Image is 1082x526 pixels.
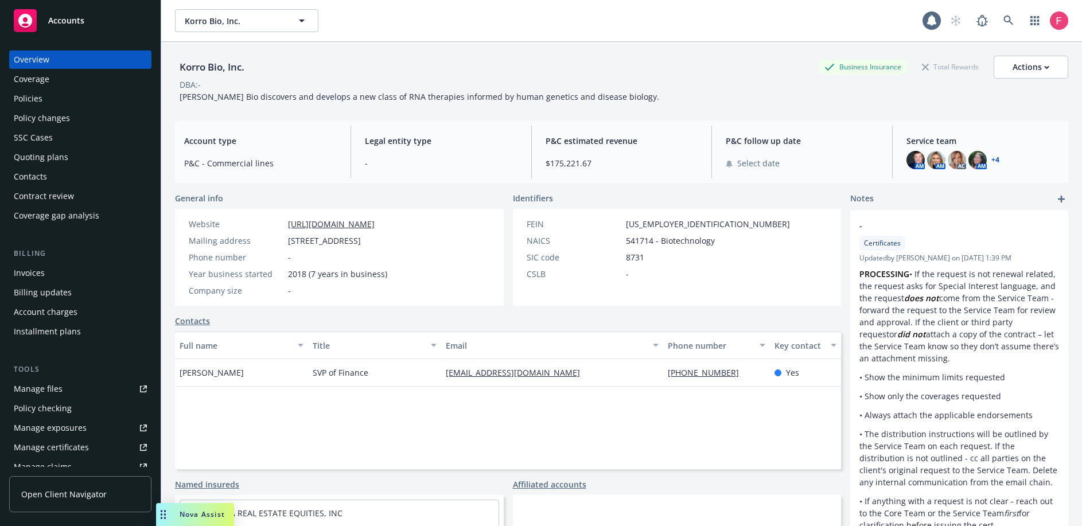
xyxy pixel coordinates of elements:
[9,438,151,457] a: Manage certificates
[180,91,659,102] span: [PERSON_NAME] Bio discovers and develops a new class of RNA therapies informed by human genetics ...
[187,508,342,519] a: ALEXANDRIA REAL ESTATE EQUITIES, INC
[180,509,225,519] span: Nova Assist
[14,148,68,166] div: Quoting plans
[994,56,1068,79] button: Actions
[9,89,151,108] a: Policies
[180,367,244,379] span: [PERSON_NAME]
[180,340,291,352] div: Full name
[1013,56,1049,78] div: Actions
[968,151,987,169] img: photo
[906,135,1059,147] span: Service team
[859,428,1059,488] p: • The distribution instructions will be outlined by the Service Team on each request. If the dist...
[14,283,72,302] div: Billing updates
[365,157,517,169] span: -
[859,253,1059,263] span: Updated by [PERSON_NAME] on [DATE] 1:39 PM
[668,367,748,378] a: [PHONE_NUMBER]
[971,9,994,32] a: Report a Bug
[9,128,151,147] a: SSC Cases
[14,109,70,127] div: Policy changes
[527,218,621,230] div: FEIN
[9,419,151,437] a: Manage exposures
[14,399,72,418] div: Policy checking
[774,340,824,352] div: Key contact
[948,151,966,169] img: photo
[175,315,210,327] a: Contacts
[859,409,1059,421] p: • Always attach the applicable endorsements
[859,220,1029,232] span: -
[189,218,283,230] div: Website
[859,371,1059,383] p: • Show the minimum limits requested
[9,50,151,69] a: Overview
[9,264,151,282] a: Invoices
[156,503,234,526] button: Nova Assist
[997,9,1020,32] a: Search
[864,238,901,248] span: Certificates
[626,235,715,247] span: 541714 - Biotechnology
[546,135,698,147] span: P&C estimated revenue
[9,206,151,225] a: Coverage gap analysis
[513,192,553,204] span: Identifiers
[288,251,291,263] span: -
[441,332,663,359] button: Email
[9,167,151,186] a: Contacts
[9,399,151,418] a: Policy checking
[9,148,151,166] a: Quoting plans
[9,380,151,398] a: Manage files
[446,340,646,352] div: Email
[786,367,799,379] span: Yes
[14,128,53,147] div: SSC Cases
[14,303,77,321] div: Account charges
[916,60,984,74] div: Total Rewards
[9,70,151,88] a: Coverage
[14,167,47,186] div: Contacts
[527,268,621,280] div: CSLB
[819,60,907,74] div: Business Insurance
[288,235,361,247] span: [STREET_ADDRESS]
[14,89,42,108] div: Policies
[288,268,387,280] span: 2018 (7 years in business)
[365,135,517,147] span: Legal entity type
[663,332,770,359] button: Phone number
[626,251,644,263] span: 8731
[859,268,1059,364] p: • If the request is not renewal related, the request asks for Special Interest language, and the ...
[1050,11,1068,30] img: photo
[14,70,49,88] div: Coverage
[9,283,151,302] a: Billing updates
[180,79,201,91] div: DBA: -
[626,268,629,280] span: -
[14,322,81,341] div: Installment plans
[48,16,84,25] span: Accounts
[14,264,45,282] div: Invoices
[175,192,223,204] span: General info
[726,135,878,147] span: P&C follow up date
[14,380,63,398] div: Manage files
[175,332,308,359] button: Full name
[308,332,441,359] button: Title
[21,488,107,500] span: Open Client Navigator
[9,303,151,321] a: Account charges
[313,340,424,352] div: Title
[9,458,151,476] a: Manage claims
[9,187,151,205] a: Contract review
[1023,9,1046,32] a: Switch app
[9,322,151,341] a: Installment plans
[9,109,151,127] a: Policy changes
[175,60,249,75] div: Korro Bio, Inc.
[9,364,151,375] div: Tools
[14,206,99,225] div: Coverage gap analysis
[850,192,874,206] span: Notes
[175,9,318,32] button: Korro Bio, Inc.
[14,187,74,205] div: Contract review
[14,438,89,457] div: Manage certificates
[189,235,283,247] div: Mailing address
[9,248,151,259] div: Billing
[527,235,621,247] div: NAICS
[944,9,967,32] a: Start snowing
[527,251,621,263] div: SIC code
[189,251,283,263] div: Phone number
[288,219,375,229] a: [URL][DOMAIN_NAME]
[859,268,909,279] strong: PROCESSING
[906,151,925,169] img: photo
[513,478,586,490] a: Affiliated accounts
